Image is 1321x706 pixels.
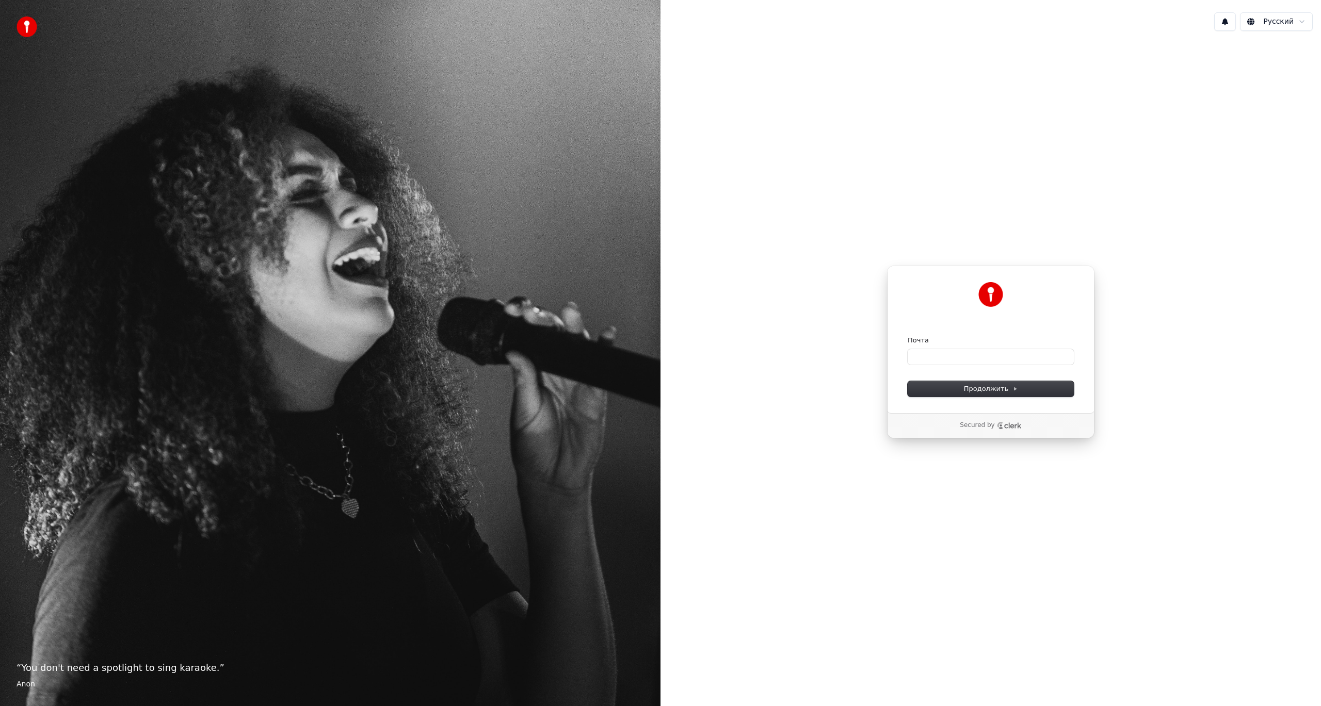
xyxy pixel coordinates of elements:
[17,17,37,37] img: youka
[17,679,644,689] footer: Anon
[964,384,1018,393] span: Продолжить
[960,421,994,430] p: Secured by
[908,336,929,345] label: Почта
[908,381,1074,397] button: Продолжить
[978,282,1003,307] img: Youka
[997,422,1022,429] a: Clerk logo
[17,661,644,675] p: “ You don't need a spotlight to sing karaoke. ”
